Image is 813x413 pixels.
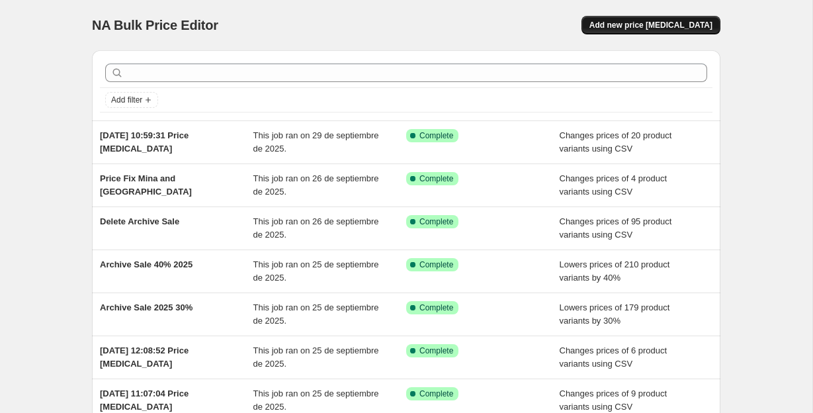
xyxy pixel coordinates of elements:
span: [DATE] 11:07:04 Price [MEDICAL_DATA] [100,389,189,412]
span: [DATE] 12:08:52 Price [MEDICAL_DATA] [100,345,189,369]
span: Complete [419,345,453,356]
span: Complete [419,259,453,270]
span: [DATE] 10:59:31 Price [MEDICAL_DATA] [100,130,189,154]
span: Add new price [MEDICAL_DATA] [589,20,712,30]
span: This job ran on 25 de septiembre de 2025. [253,345,379,369]
span: NA Bulk Price Editor [92,18,218,32]
span: Archive Sale 2025 30% [100,302,193,312]
span: Archive Sale 40% 2025 [100,259,193,269]
span: This job ran on 26 de septiembre de 2025. [253,216,379,240]
span: This job ran on 25 de septiembre de 2025. [253,389,379,412]
span: Lowers prices of 179 product variants by 30% [560,302,670,326]
span: Complete [419,130,453,141]
button: Add filter [105,92,158,108]
span: Complete [419,216,453,227]
span: Complete [419,173,453,184]
span: Complete [419,389,453,399]
span: This job ran on 26 de septiembre de 2025. [253,173,379,197]
span: Lowers prices of 210 product variants by 40% [560,259,670,283]
span: Delete Archive Sale [100,216,179,226]
span: Changes prices of 4 product variants using CSV [560,173,667,197]
span: This job ran on 29 de septiembre de 2025. [253,130,379,154]
span: Changes prices of 95 product variants using CSV [560,216,672,240]
span: Changes prices of 6 product variants using CSV [560,345,667,369]
span: Complete [419,302,453,313]
span: Add filter [111,95,142,105]
button: Add new price [MEDICAL_DATA] [581,16,720,34]
span: This job ran on 25 de septiembre de 2025. [253,302,379,326]
span: Changes prices of 9 product variants using CSV [560,389,667,412]
span: This job ran on 25 de septiembre de 2025. [253,259,379,283]
span: Price Fix Mina and [GEOGRAPHIC_DATA] [100,173,192,197]
span: Changes prices of 20 product variants using CSV [560,130,672,154]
